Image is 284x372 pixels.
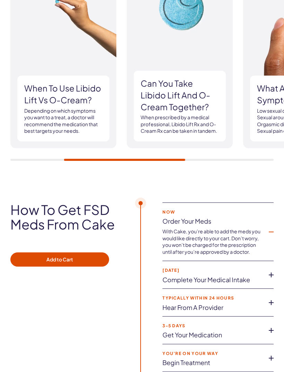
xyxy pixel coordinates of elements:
strong: Now [162,210,263,214]
strong: 3-5 Days [162,323,263,328]
p: Depending on which symptoms you want to a treat, a doctor will recommend the medication that best... [24,107,103,135]
p: With Cake, you’re able to add the meds you would like directly to your cart. Don’t worry, you won... [162,228,263,255]
a: Begin treatment [162,359,263,366]
p: When prescribed by a medical professional, Libido Lift Rx and O-Cream Rx can be taken in tandem. [141,114,219,135]
a: Hear from a provider [162,304,263,311]
strong: Typically within 24 hours [162,296,263,300]
h2: How to get FSD meds from Cake [10,202,121,232]
strong: [DATE] [162,268,263,272]
a: Get your medication [162,331,263,338]
strong: You’re on your way [162,351,263,356]
h3: Can you take Libido Lift and O-Cream together? [141,78,219,113]
button: Add to Cart [10,252,109,267]
h3: When to use Libido Lift vs O-Cream? [24,83,103,106]
a: Complete your medical intake [162,276,263,283]
a: Order your meds [162,218,263,225]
